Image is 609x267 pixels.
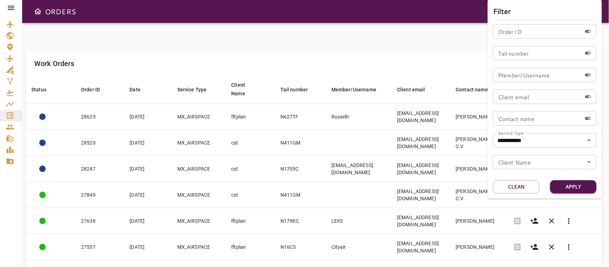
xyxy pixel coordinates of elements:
h6: Filter [493,5,597,17]
button: Open [584,135,594,145]
button: Apply [550,180,597,193]
button: Clean [493,180,539,193]
label: Service Type [498,130,524,136]
button: Open [584,157,594,167]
